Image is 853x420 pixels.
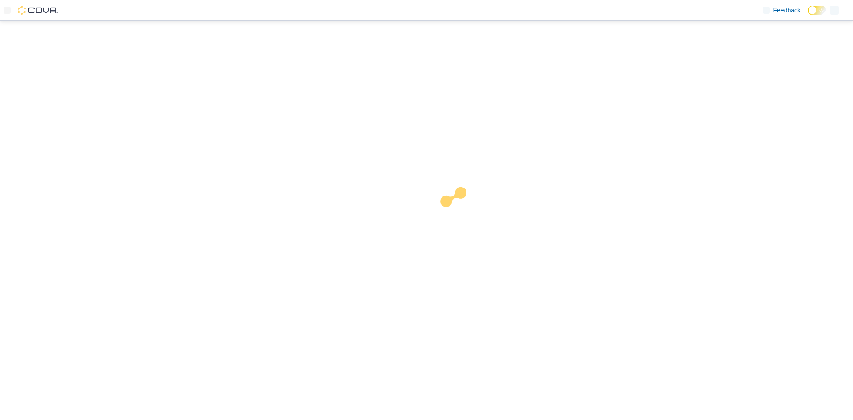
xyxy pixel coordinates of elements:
input: Dark Mode [808,6,826,15]
a: Feedback [759,1,804,19]
span: Feedback [773,6,801,15]
img: cova-loader [426,180,493,247]
img: Cova [18,6,58,15]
